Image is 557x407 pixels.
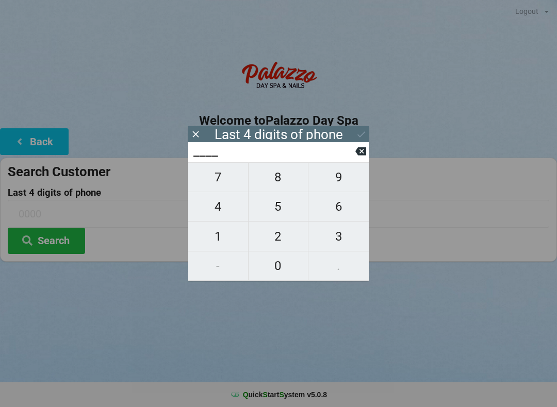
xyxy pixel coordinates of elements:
span: 2 [249,226,308,247]
span: 6 [308,196,369,217]
button: 8 [249,162,309,192]
button: 2 [249,222,309,251]
span: 8 [249,166,308,188]
button: 0 [249,251,309,281]
span: 5 [249,196,308,217]
button: 3 [308,222,369,251]
button: 4 [188,192,249,222]
button: 7 [188,162,249,192]
button: 5 [249,192,309,222]
div: Last 4 digits of phone [215,129,343,140]
button: 1 [188,222,249,251]
button: 6 [308,192,369,222]
span: 0 [249,255,308,277]
span: 1 [188,226,248,247]
span: 3 [308,226,369,247]
span: 4 [188,196,248,217]
button: 9 [308,162,369,192]
span: 7 [188,166,248,188]
span: 9 [308,166,369,188]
